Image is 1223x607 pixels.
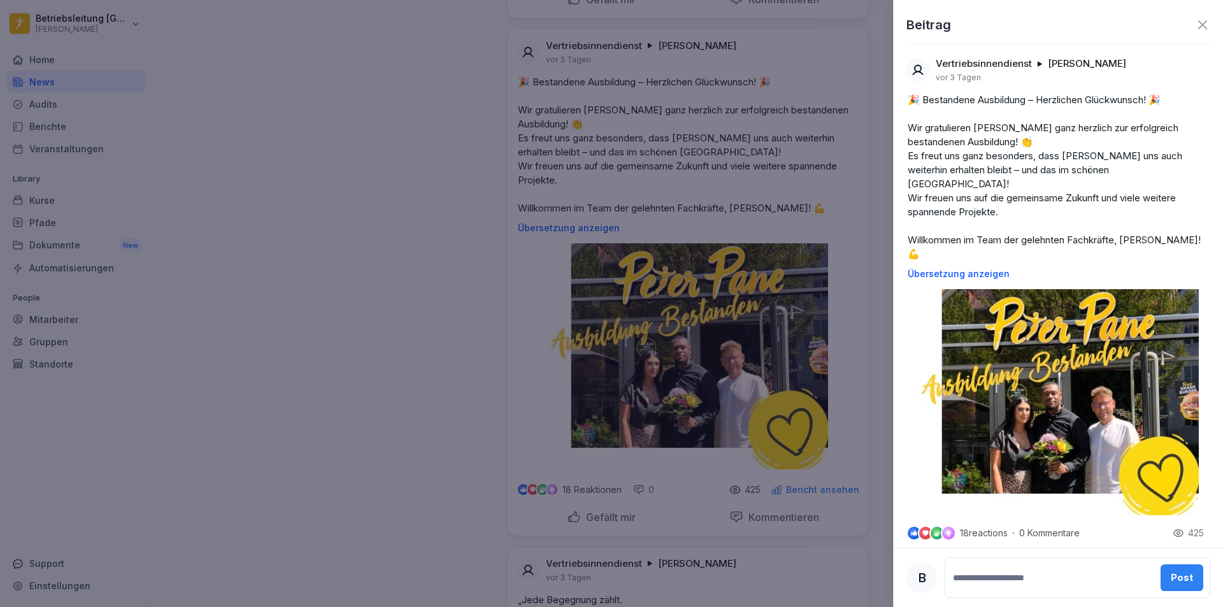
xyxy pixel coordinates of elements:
[1188,527,1204,539] p: 425
[960,528,1008,538] p: 18 reactions
[906,15,951,34] p: Beitrag
[1161,564,1203,591] button: Post
[906,562,937,593] div: B
[1019,528,1089,538] p: 0 Kommentare
[1171,571,1193,585] div: Post
[908,269,1209,279] p: Übersetzung anzeigen
[1048,57,1126,70] p: [PERSON_NAME]
[936,73,981,83] p: vor 3 Tagen
[936,57,1032,70] p: Vertriebsinnendienst
[918,289,1199,515] img: b762rn3gohaw3q76f7b9g5sy.png
[908,93,1209,261] p: 🎉 Bestandene Ausbildung – Herzlichen Glückwunsch! 🎉 Wir gratulieren [PERSON_NAME] ganz herzlich z...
